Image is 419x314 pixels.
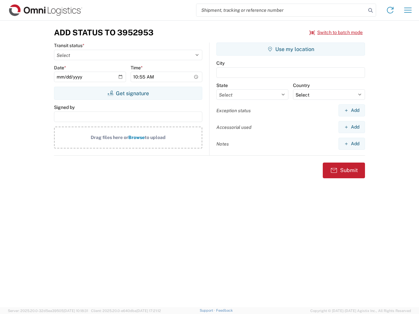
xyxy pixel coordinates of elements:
[54,43,84,48] label: Transit status
[8,309,88,313] span: Server: 2025.20.0-32d5ea39505
[137,309,161,313] span: [DATE] 17:21:12
[216,82,228,88] label: State
[91,309,161,313] span: Client: 2025.20.0-e640dba
[216,308,233,312] a: Feedback
[131,65,143,71] label: Time
[338,138,365,150] button: Add
[54,65,66,71] label: Date
[310,308,411,314] span: Copyright © [DATE]-[DATE] Agistix Inc., All Rights Reserved
[216,124,251,130] label: Accessorial used
[338,121,365,133] button: Add
[216,43,365,56] button: Use my location
[200,308,216,312] a: Support
[64,309,88,313] span: [DATE] 10:18:31
[54,104,75,110] label: Signed by
[145,135,166,140] span: to upload
[128,135,145,140] span: Browse
[54,87,202,100] button: Get signature
[54,28,154,37] h3: Add Status to 3952953
[216,60,225,66] label: City
[91,135,128,140] span: Drag files here or
[293,82,310,88] label: Country
[309,27,363,38] button: Switch to batch mode
[323,163,365,178] button: Submit
[216,108,251,113] label: Exception status
[338,104,365,116] button: Add
[196,4,366,16] input: Shipment, tracking or reference number
[216,141,229,147] label: Notes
